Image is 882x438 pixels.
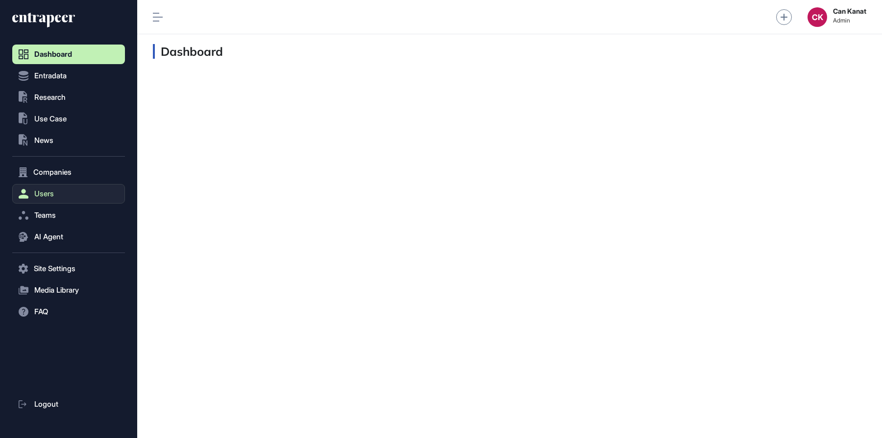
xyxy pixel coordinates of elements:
span: FAQ [34,308,48,316]
h3: Dashboard [153,44,223,59]
span: Users [34,190,54,198]
button: Research [12,88,125,107]
span: Teams [34,211,56,219]
span: News [34,137,53,144]
span: Logout [34,400,58,408]
a: Dashboard [12,45,125,64]
span: Media Library [34,286,79,294]
button: Users [12,184,125,204]
strong: Can Kanat [833,7,866,15]
button: Media Library [12,280,125,300]
button: News [12,131,125,150]
span: Use Case [34,115,67,123]
a: Logout [12,394,125,414]
button: Site Settings [12,259,125,278]
span: Research [34,93,66,101]
span: Dashboard [34,50,72,58]
button: Teams [12,206,125,225]
span: Entradata [34,72,67,80]
span: Admin [833,17,866,24]
span: AI Agent [34,233,63,241]
button: Companies [12,162,125,182]
span: Companies [33,168,72,176]
button: FAQ [12,302,125,322]
span: Site Settings [34,265,75,273]
button: CK [808,7,827,27]
button: AI Agent [12,227,125,247]
button: Use Case [12,109,125,129]
button: Entradata [12,66,125,86]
